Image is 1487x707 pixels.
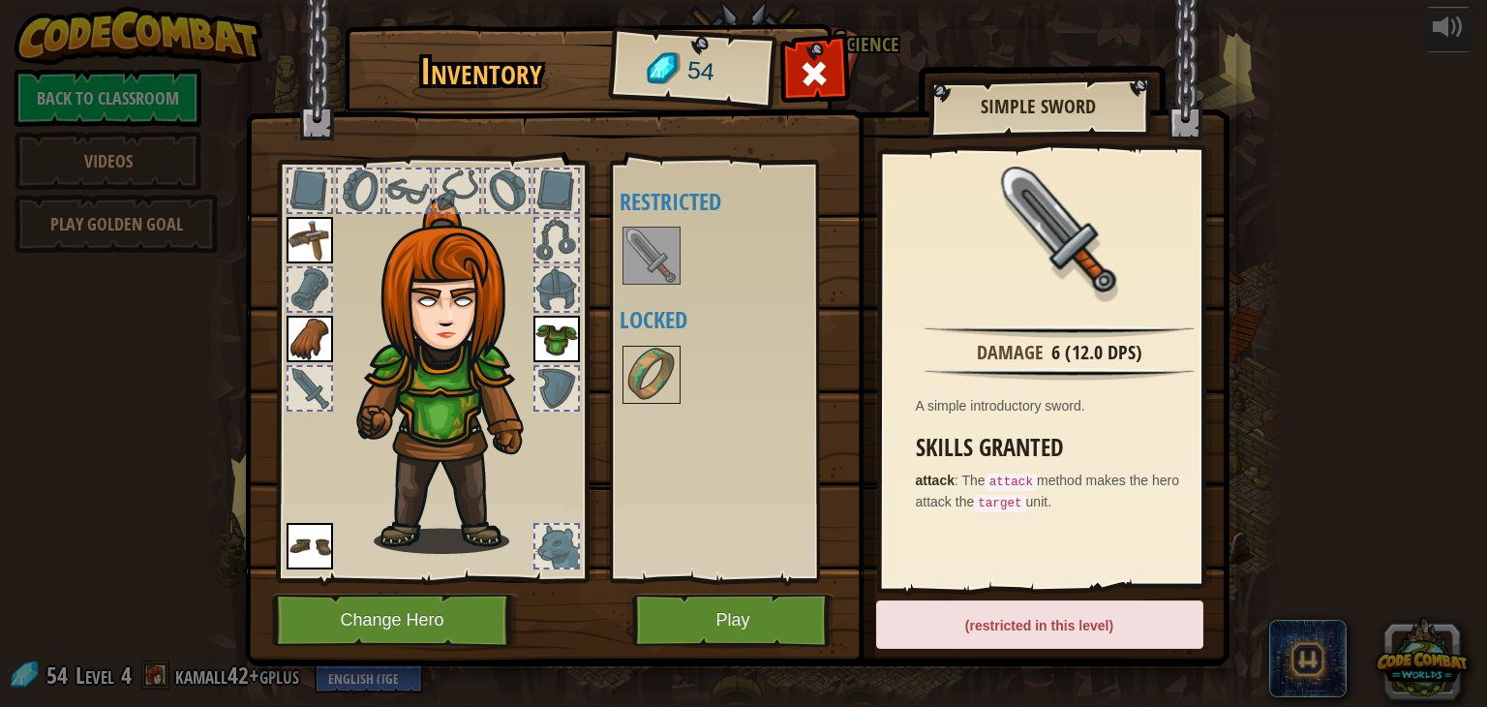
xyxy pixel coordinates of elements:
button: Change Hero [272,594,518,647]
code: attack [986,474,1037,491]
div: (restricted in this level) [876,600,1203,649]
span: : [955,473,962,488]
img: portrait.png [287,316,333,362]
code: target [974,495,1025,512]
img: portrait.png [287,523,333,569]
img: portrait.png [287,217,333,263]
div: 6 (12.0 DPS) [1051,339,1142,367]
img: portrait.png [624,348,679,402]
img: hr.png [925,325,1194,338]
img: hair_f2.png [349,198,558,554]
h4: Locked [620,307,863,332]
div: Damage [977,339,1044,367]
img: portrait.png [533,316,580,362]
h1: Inventory [358,51,605,92]
span: The method makes the hero attack the unit. [916,473,1180,509]
button: Play [632,594,835,647]
div: A simple introductory sword. [916,396,1214,415]
strong: attack [916,473,955,488]
h4: Restricted [620,189,863,214]
img: portrait.png [997,167,1123,292]
span: 54 [685,53,715,90]
h3: Skills Granted [916,435,1214,461]
img: hr.png [925,368,1194,381]
img: portrait.png [624,229,679,283]
h2: Simple Sword [948,96,1130,117]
